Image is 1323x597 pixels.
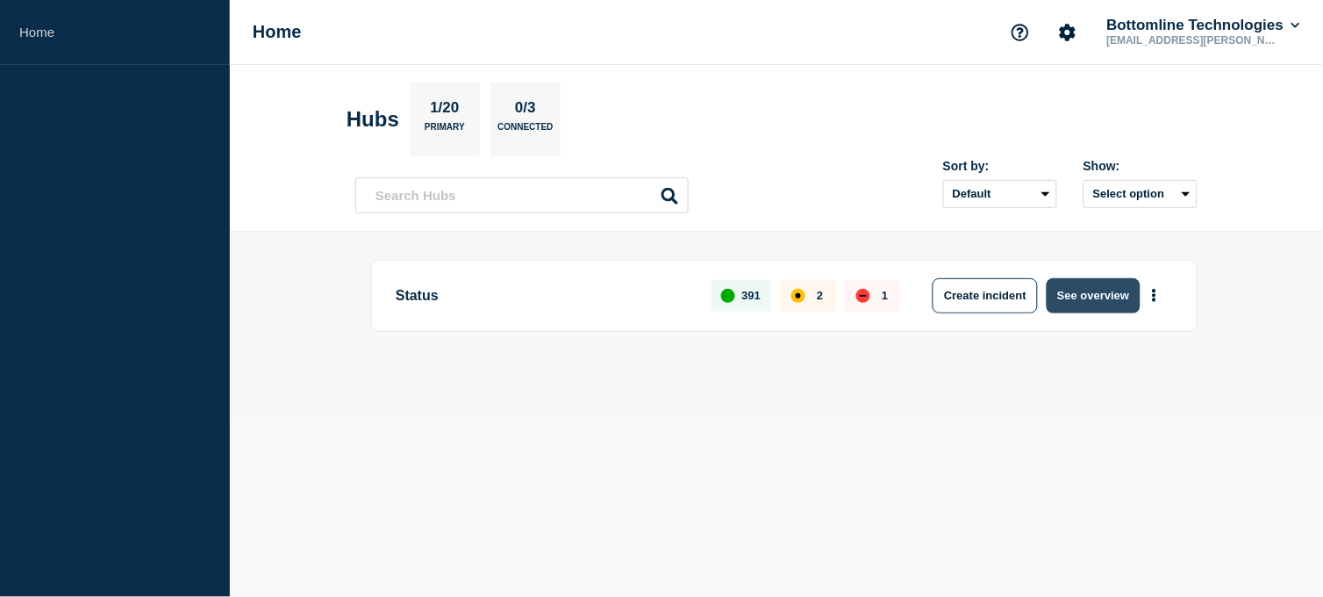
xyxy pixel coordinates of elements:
button: Account settings [1049,14,1086,51]
h1: Home [253,22,302,42]
p: 2 [817,289,823,302]
div: affected [791,289,805,303]
button: More actions [1143,279,1166,312]
div: Show: [1083,159,1198,173]
p: 1 [882,289,888,302]
input: Search Hubs [355,177,689,213]
h2: Hubs [347,107,399,132]
p: Connected [497,122,553,140]
button: Support [1002,14,1039,51]
p: 391 [742,289,762,302]
p: 1/20 [424,99,466,122]
button: Create incident [933,278,1038,313]
p: [EMAIL_ADDRESS][PERSON_NAME][DOMAIN_NAME] [1104,34,1286,47]
div: down [856,289,870,303]
p: 0/3 [509,99,543,122]
select: Sort by [943,180,1057,208]
button: Bottomline Technologies [1104,17,1304,34]
button: See overview [1047,278,1140,313]
button: Select option [1083,180,1198,208]
div: Sort by: [943,159,1057,173]
p: Status [396,278,691,313]
div: up [721,289,735,303]
p: Primary [425,122,465,140]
